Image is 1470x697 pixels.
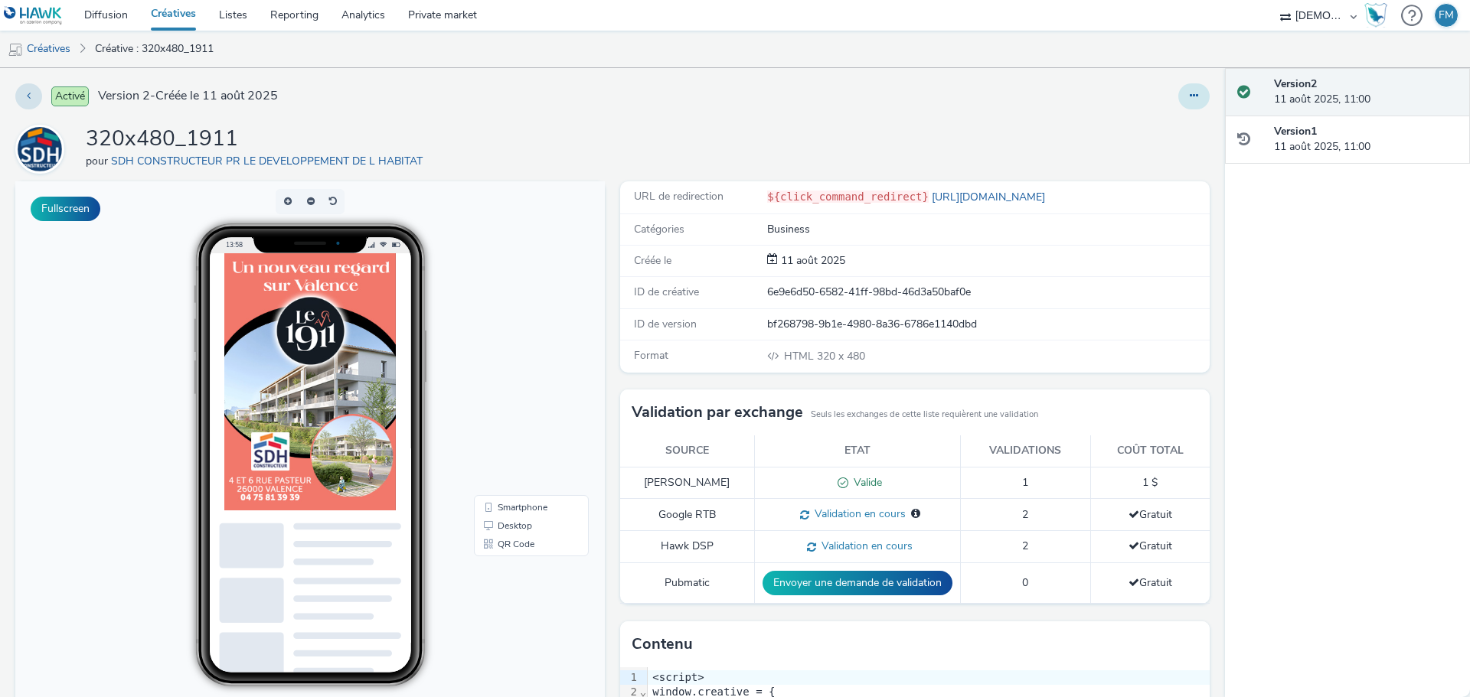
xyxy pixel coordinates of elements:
small: Seuls les exchanges de cette liste requièrent une validation [811,409,1038,421]
span: Créée le [634,253,671,268]
span: Valide [848,475,882,490]
img: Hawk Academy [1364,3,1387,28]
li: QR Code [462,353,570,372]
code: ${click_command_redirect} [767,191,929,203]
span: URL de redirection [634,189,724,204]
img: SDH CONSTRUCTEUR PR LE DEVELOPPEMENT DE L HABITAT [18,127,62,171]
div: FM [1439,4,1454,27]
span: 2 [1022,539,1028,553]
a: Créative : 320x480_1911 [87,31,221,67]
span: QR Code [482,358,519,367]
span: ID de créative [634,285,699,299]
td: Google RTB [620,499,754,531]
span: HTML [784,349,817,363]
span: Smartphone [482,321,532,331]
span: Desktop [482,340,517,349]
span: 11 août 2025 [778,253,845,268]
span: Gratuit [1129,507,1172,522]
button: Envoyer une demande de validation [763,571,952,595]
div: 11 août 2025, 11:00 [1274,124,1458,155]
h1: 320x480_1911 [86,125,429,154]
strong: Version 2 [1274,77,1317,91]
div: 11 août 2025, 11:00 [1274,77,1458,108]
img: mobile [8,42,23,57]
h3: Validation par exchange [632,401,803,424]
span: 1 [1022,475,1028,490]
span: Format [634,348,668,363]
a: Hawk Academy [1364,3,1393,28]
span: Gratuit [1129,539,1172,553]
button: Fullscreen [31,197,100,221]
span: 1 $ [1142,475,1158,490]
div: bf268798-9b1e-4980-8a36-6786e1140dbd [767,317,1208,332]
div: Business [767,222,1208,237]
td: [PERSON_NAME] [620,467,754,499]
span: pour [86,154,111,168]
a: SDH CONSTRUCTEUR PR LE DEVELOPPEMENT DE L HABITAT [15,142,70,156]
span: 13:58 [211,59,227,67]
a: [URL][DOMAIN_NAME] [929,190,1051,204]
span: 0 [1022,575,1028,590]
th: Etat [754,435,960,467]
td: Hawk DSP [620,531,754,563]
span: 2 [1022,507,1028,522]
span: Validation en cours [809,506,906,521]
span: Catégories [634,222,684,236]
li: Smartphone [462,317,570,335]
th: Coût total [1090,435,1210,467]
span: ID de version [634,317,697,331]
th: Source [620,435,754,467]
strong: Version 1 [1274,124,1317,138]
div: 1 [620,670,639,686]
span: Validation en cours [816,539,913,553]
a: SDH CONSTRUCTEUR PR LE DEVELOPPEMENT DE L HABITAT [111,154,429,168]
div: 6e9e6d50-6582-41ff-98bd-46d3a50baf0e [767,285,1208,300]
div: <script> [648,670,1210,686]
h3: Contenu [632,633,693,656]
span: Version 2 - Créée le 11 août 2025 [98,87,278,105]
span: Activé [51,86,89,106]
div: Création 11 août 2025, 11:00 [778,253,845,269]
th: Validations [960,435,1090,467]
img: undefined Logo [4,6,63,25]
span: Gratuit [1129,575,1172,590]
li: Desktop [462,335,570,353]
td: Pubmatic [620,563,754,604]
span: 320 x 480 [782,349,865,363]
